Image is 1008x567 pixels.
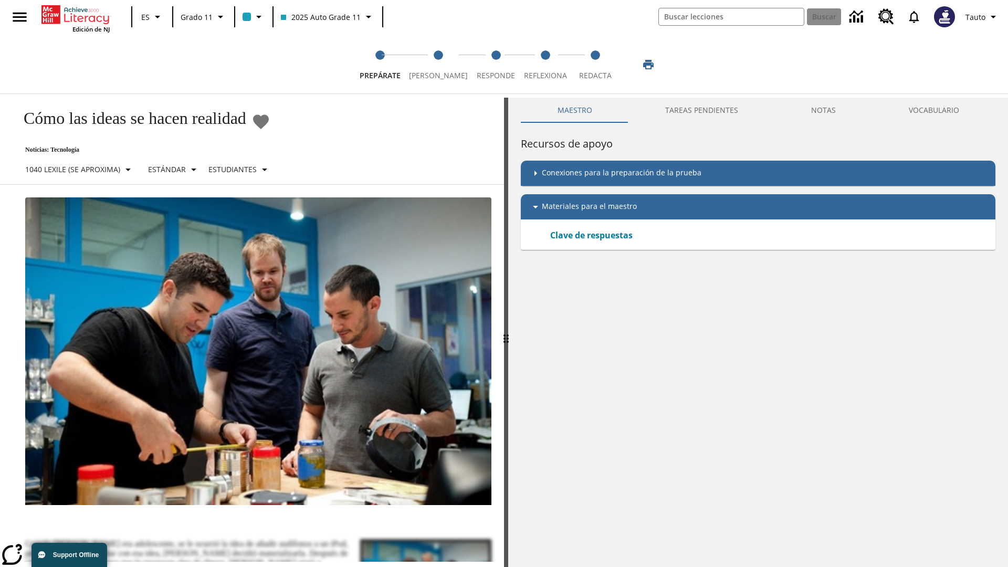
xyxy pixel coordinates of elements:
[25,164,120,175] p: 1040 Lexile (Se aproxima)
[251,112,270,131] button: Añadir a mis Favoritas - Cómo las ideas se hacen realidad
[31,543,107,567] button: Support Offline
[961,7,1004,26] button: Perfil/Configuración
[281,12,361,23] span: 2025 Auto Grade 11
[550,229,633,241] a: Clave de respuestas, Se abrirá en una nueva ventana o pestaña
[508,98,1008,567] div: activity
[567,36,623,93] button: Redacta step 5 of 5
[277,7,379,26] button: Clase: 2025 Auto Grade 11, Selecciona una clase
[401,36,476,93] button: Lee step 2 of 5
[934,6,955,27] img: Avatar
[21,160,139,179] button: Seleccione Lexile, 1040 Lexile (Se aproxima)
[208,164,257,175] p: Estudiantes
[521,98,995,123] div: Instructional Panel Tabs
[632,55,665,74] button: Imprimir
[144,160,204,179] button: Tipo de apoyo, Estándar
[659,8,804,25] input: Buscar campo
[25,197,491,505] img: El fundador de Quirky, Ben Kaufman prueba un nuevo producto con un compañero de trabajo, Gaz Brow...
[4,2,35,33] button: Abrir el menú lateral
[900,3,928,30] a: Notificaciones
[843,3,872,31] a: Centro de información
[542,201,637,213] p: Materiales para el maestro
[176,7,231,26] button: Grado: Grado 11, Elige un grado
[521,161,995,186] div: Conexiones para la preparación de la prueba
[774,98,872,123] button: NOTAS
[504,98,508,567] div: Pulsa la tecla de intro o la barra espaciadora y luego presiona las flechas de derecha e izquierd...
[204,160,275,179] button: Seleccionar estudiante
[872,3,900,31] a: Centro de recursos, Se abrirá en una pestaña nueva.
[516,36,575,93] button: Reflexiona step 4 of 5
[13,109,246,128] h1: Cómo las ideas se hacen realidad
[181,12,213,23] span: Grado 11
[41,3,110,33] div: Portada
[53,551,99,559] span: Support Offline
[72,25,110,33] span: Edición de NJ
[13,146,275,154] p: Noticias: Tecnología
[521,98,628,123] button: Maestro
[135,7,169,26] button: Lenguaje: ES, Selecciona un idioma
[524,70,567,80] span: Reflexiona
[521,194,995,219] div: Materiales para el maestro
[542,167,701,180] p: Conexiones para la preparación de la prueba
[238,7,269,26] button: El color de la clase es azul claro. Cambiar el color de la clase.
[965,12,985,23] span: Tauto
[468,36,524,93] button: Responde step 3 of 5
[148,164,186,175] p: Estándar
[141,12,150,23] span: ES
[360,70,401,80] span: Prepárate
[628,98,774,123] button: TAREAS PENDIENTES
[409,70,468,80] span: [PERSON_NAME]
[521,135,995,152] h6: Recursos de apoyo
[477,70,515,80] span: Responde
[351,36,409,93] button: Prepárate step 1 of 5
[928,3,961,30] button: Escoja un nuevo avatar
[579,70,612,80] span: Redacta
[872,98,995,123] button: VOCABULARIO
